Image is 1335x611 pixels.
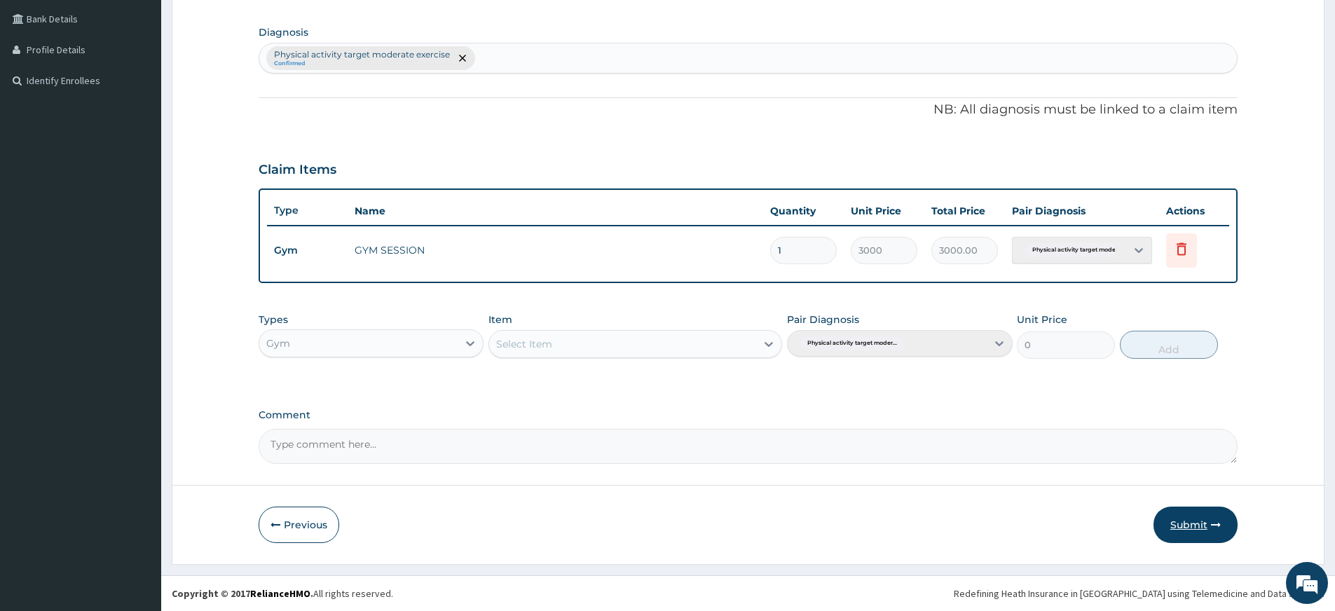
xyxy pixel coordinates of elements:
[496,337,552,351] div: Select Item
[1120,331,1218,359] button: Add
[26,70,57,105] img: d_794563401_company_1708531726252_794563401
[250,587,310,600] a: RelianceHMO
[1005,197,1159,225] th: Pair Diagnosis
[73,78,235,97] div: Chat with us now
[787,313,859,327] label: Pair Diagnosis
[1153,507,1238,543] button: Submit
[259,101,1238,119] p: NB: All diagnosis must be linked to a claim item
[763,197,844,225] th: Quantity
[266,336,290,350] div: Gym
[924,197,1005,225] th: Total Price
[267,198,348,224] th: Type
[259,25,308,39] label: Diagnosis
[259,163,336,178] h3: Claim Items
[172,587,313,600] strong: Copyright © 2017 .
[230,7,263,41] div: Minimize live chat window
[488,313,512,327] label: Item
[267,238,348,263] td: Gym
[161,575,1335,611] footer: All rights reserved.
[1159,197,1229,225] th: Actions
[7,383,267,432] textarea: Type your message and hit 'Enter'
[259,409,1238,421] label: Comment
[259,507,339,543] button: Previous
[348,197,763,225] th: Name
[259,314,288,326] label: Types
[954,586,1324,600] div: Redefining Heath Insurance in [GEOGRAPHIC_DATA] using Telemedicine and Data Science!
[81,177,193,318] span: We're online!
[348,236,763,264] td: GYM SESSION
[1017,313,1067,327] label: Unit Price
[844,197,924,225] th: Unit Price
